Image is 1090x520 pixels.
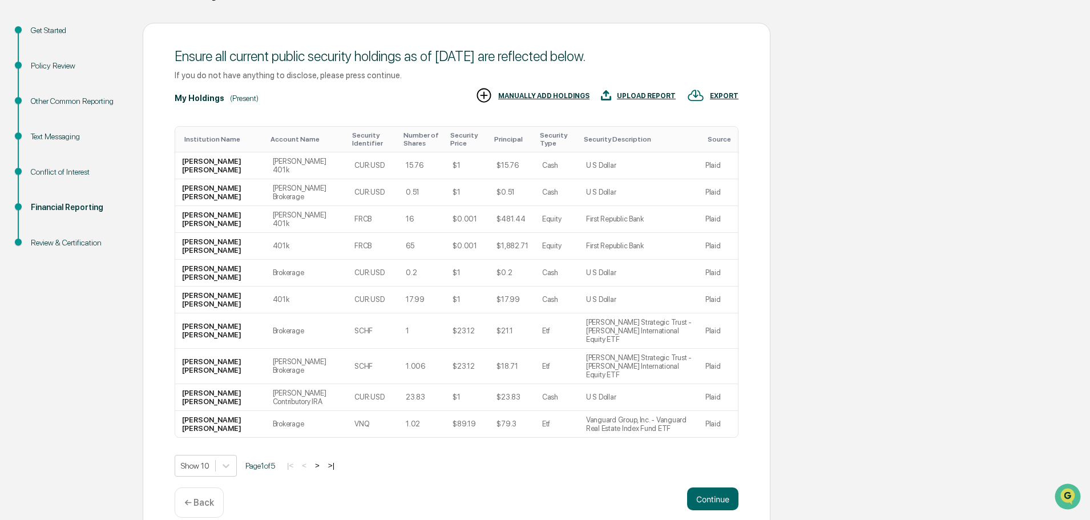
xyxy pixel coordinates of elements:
td: $18.71 [490,349,535,384]
td: U S Dollar [579,384,699,411]
td: Equity [535,233,579,260]
td: [PERSON_NAME] 401k [266,152,348,179]
div: Start new chat [39,87,187,99]
td: Vanguard Group, Inc. - Vanguard Real Estate Index Fund ETF [579,411,699,437]
td: 15.76 [399,152,446,179]
td: CUR:USD [348,179,399,206]
div: EXPORT [710,92,738,100]
td: 1 [399,313,446,349]
td: CUR:USD [348,152,399,179]
td: [PERSON_NAME] [PERSON_NAME] [175,233,266,260]
td: 17.99 [399,287,446,313]
td: [PERSON_NAME] [PERSON_NAME] [175,287,266,313]
div: Toggle SortBy [450,131,485,147]
td: 401k [266,287,348,313]
p: ← Back [184,497,214,508]
img: MANUALLY ADD HOLDINGS [475,87,492,104]
td: 1.006 [399,349,446,384]
span: Pylon [114,194,138,202]
td: [PERSON_NAME] [PERSON_NAME] [175,179,266,206]
a: 🗄️Attestations [78,139,146,160]
img: 1746055101610-c473b297-6a78-478c-a979-82029cc54cd1 [11,87,32,108]
button: < [298,461,310,470]
div: Toggle SortBy [352,131,394,147]
button: Continue [687,487,738,510]
td: 401k [266,233,348,260]
p: How can we help? [11,24,208,42]
td: Plaid [699,313,738,349]
td: $1 [446,152,490,179]
img: UPLOAD REPORT [601,87,611,104]
td: 65 [399,233,446,260]
td: Cash [535,384,579,411]
td: $1 [446,260,490,287]
td: CUR:USD [348,384,399,411]
div: Toggle SortBy [584,135,694,143]
td: SCHF [348,349,399,384]
td: Etf [535,349,579,384]
button: >| [325,461,338,470]
div: 🗄️ [83,145,92,154]
td: Cash [535,260,579,287]
td: First Republic Bank [579,233,699,260]
div: Ensure all current public security holdings as of [DATE] are reflected below. [175,48,738,65]
div: 🔎 [11,167,21,176]
span: Page 1 of 5 [245,461,275,470]
div: Financial Reporting [31,201,124,213]
td: 0.2 [399,260,446,287]
td: CUR:USD [348,287,399,313]
div: Conflict of Interest [31,166,124,178]
td: Plaid [699,349,738,384]
td: FRCB [348,233,399,260]
td: [PERSON_NAME] 401k [266,206,348,233]
td: U S Dollar [579,179,699,206]
td: Plaid [699,384,738,411]
div: Toggle SortBy [271,135,343,143]
td: Plaid [699,287,738,313]
td: Equity [535,206,579,233]
td: Brokerage [266,313,348,349]
div: Review & Certification [31,237,124,249]
a: 🔎Data Lookup [7,161,76,182]
div: Toggle SortBy [540,131,575,147]
a: Powered byPylon [80,193,138,202]
td: [PERSON_NAME] [PERSON_NAME] [175,152,266,179]
img: EXPORT [687,87,704,104]
td: Etf [535,411,579,437]
td: $0.51 [490,179,535,206]
td: Plaid [699,152,738,179]
td: U S Dollar [579,260,699,287]
td: [PERSON_NAME] [PERSON_NAME] [175,206,266,233]
td: U S Dollar [579,152,699,179]
div: We're available if you need us! [39,99,144,108]
td: 0.51 [399,179,446,206]
td: $481.44 [490,206,535,233]
div: Toggle SortBy [708,135,733,143]
td: FRCB [348,206,399,233]
td: VNQ [348,411,399,437]
td: $17.99 [490,287,535,313]
td: $1 [446,384,490,411]
td: [PERSON_NAME] Contributory IRA [266,384,348,411]
span: Data Lookup [23,166,72,177]
td: [PERSON_NAME] [PERSON_NAME] [175,260,266,287]
div: If you do not have anything to disclose, please press continue. [175,70,738,80]
td: [PERSON_NAME] [PERSON_NAME] [175,349,266,384]
div: 🖐️ [11,145,21,154]
div: Toggle SortBy [184,135,261,143]
td: 16 [399,206,446,233]
iframe: Open customer support [1053,482,1084,513]
td: SCHF [348,313,399,349]
div: Policy Review [31,60,124,72]
td: $1 [446,179,490,206]
td: Cash [535,179,579,206]
button: > [312,461,323,470]
td: [PERSON_NAME] Brokerage [266,349,348,384]
td: Etf [535,313,579,349]
td: Plaid [699,233,738,260]
div: Other Common Reporting [31,95,124,107]
td: Cash [535,152,579,179]
td: Plaid [699,411,738,437]
div: Text Messaging [31,131,124,143]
